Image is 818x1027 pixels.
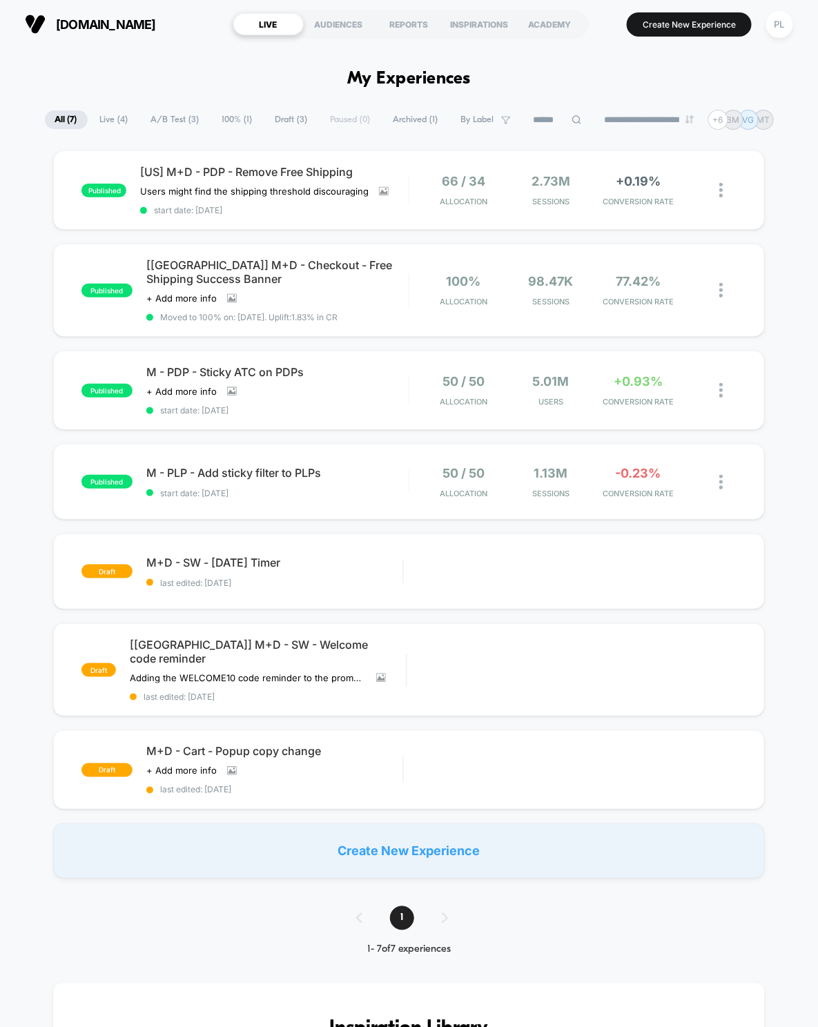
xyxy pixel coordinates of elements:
span: last edited: [DATE] [146,785,402,795]
div: AUDIENCES [304,13,374,35]
span: 1 [390,906,414,930]
span: published [81,384,133,398]
span: CONVERSION RATE [598,197,679,206]
span: Moved to 100% on: [DATE] . Uplift: 1.83% in CR [160,312,338,322]
span: Users might find the shipping threshold discouraging [140,186,369,197]
span: Live ( 4 ) [90,110,139,129]
span: Sessions [511,489,592,498]
span: By Label [461,115,494,125]
span: start date: [DATE] [140,205,409,215]
span: [US] M+D - PDP - Remove Free Shipping [140,165,409,179]
span: CONVERSION RATE [598,397,679,407]
span: + Add more info [146,386,217,397]
span: Sessions [511,197,592,206]
img: close [719,383,723,398]
span: Adding the WELCOME10 code reminder to the promo bar, for new subscribers [130,672,366,683]
button: Create New Experience [627,12,752,37]
span: CONVERSION RATE [598,297,679,306]
p: MT [757,115,770,125]
span: 100% ( 1 ) [212,110,263,129]
span: M - PDP - Sticky ATC on PDPs [146,365,409,379]
span: Users [511,397,592,407]
span: Allocation [440,397,487,407]
span: Archived ( 1 ) [383,110,449,129]
span: +0.93% [614,374,663,389]
p: VG [743,115,754,125]
span: start date: [DATE] [146,405,409,415]
span: [[GEOGRAPHIC_DATA]] M+D - Checkout - Free Shipping Success Banner [146,258,409,286]
span: published [81,184,126,197]
div: 1 - 7 of 7 experiences [342,944,476,956]
span: Draft ( 3 ) [265,110,318,129]
img: close [719,475,723,489]
button: PL [762,10,797,39]
span: 50 / 50 [442,374,485,389]
span: Allocation [440,197,487,206]
span: 98.47k [529,274,574,288]
span: Allocation [440,489,487,498]
div: LIVE [233,13,304,35]
span: + Add more info [146,293,217,304]
span: 50 / 50 [442,466,485,480]
span: 5.01M [533,374,569,389]
div: Create New Experience [53,823,765,879]
span: M+D - Cart - Popup copy change [146,745,402,759]
div: REPORTS [374,13,445,35]
span: M - PLP - Add sticky filter to PLPs [146,466,409,480]
button: [DOMAIN_NAME] [21,13,160,35]
img: Visually logo [25,14,46,35]
span: M+D - SW - [DATE] Timer [146,556,402,569]
span: draft [81,763,133,777]
img: close [719,283,723,297]
img: end [685,115,694,124]
span: 66 / 34 [442,174,485,188]
span: -0.23% [616,466,661,480]
span: A/B Test ( 3 ) [141,110,210,129]
span: 1.13M [534,466,568,480]
span: last edited: [DATE] [146,578,402,588]
div: + 6 [708,110,728,130]
span: [DOMAIN_NAME] [56,17,156,32]
span: start date: [DATE] [146,488,409,498]
span: Allocation [440,297,487,306]
span: draft [81,663,116,677]
span: All ( 7 ) [45,110,88,129]
span: Sessions [511,297,592,306]
span: published [81,475,133,489]
span: + Add more info [146,765,217,776]
span: +0.19% [616,174,661,188]
span: published [81,284,133,297]
span: last edited: [DATE] [130,692,406,702]
img: close [719,183,723,197]
h1: My Experiences [347,69,471,89]
div: PL [766,11,793,38]
p: BM [727,115,740,125]
span: [[GEOGRAPHIC_DATA]] M+D - SW - Welcome code reminder [130,638,406,665]
div: INSPIRATIONS [445,13,515,35]
span: draft [81,565,133,578]
span: CONVERSION RATE [598,489,679,498]
span: 100% [447,274,481,288]
span: 77.42% [616,274,661,288]
div: ACADEMY [515,13,585,35]
span: 2.73M [532,174,570,188]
